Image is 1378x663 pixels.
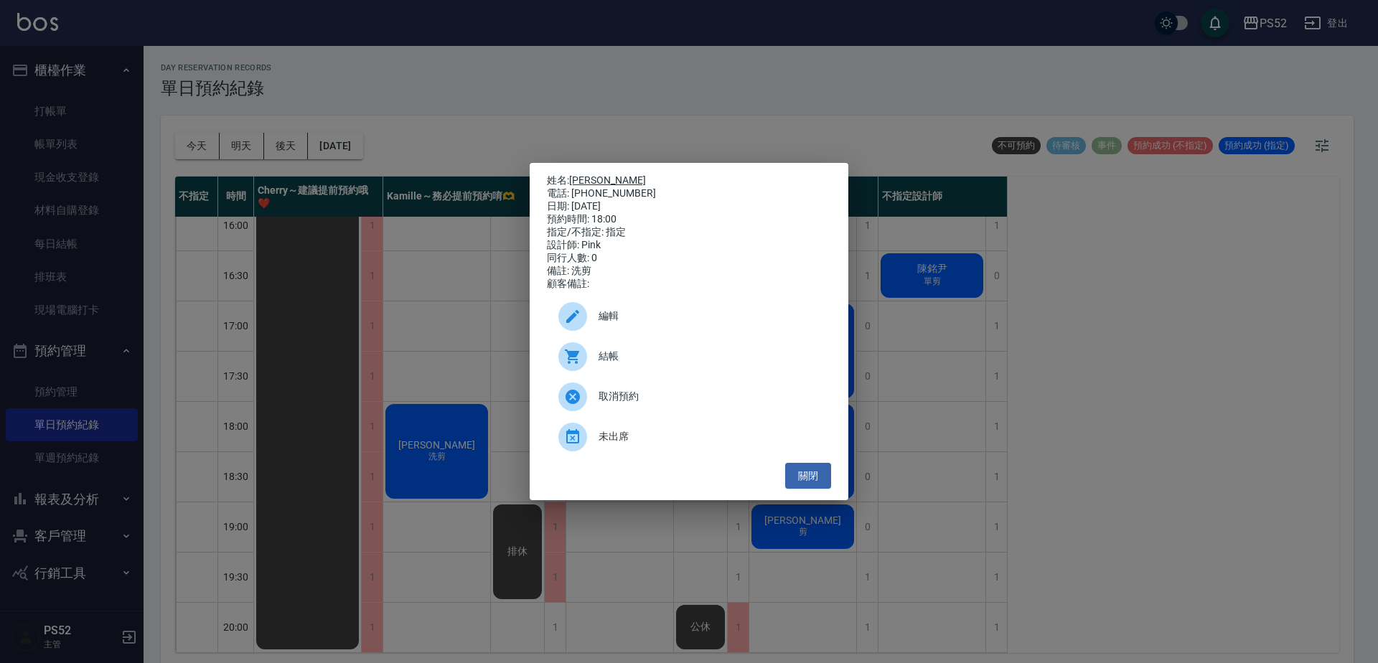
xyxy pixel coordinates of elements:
[547,296,831,337] div: 編輯
[547,417,831,457] div: 未出席
[599,389,820,404] span: 取消預約
[547,252,831,265] div: 同行人數: 0
[599,349,820,364] span: 結帳
[547,200,831,213] div: 日期: [DATE]
[547,377,831,417] div: 取消預約
[599,429,820,444] span: 未出席
[547,278,831,291] div: 顧客備註:
[547,213,831,226] div: 預約時間: 18:00
[547,187,831,200] div: 電話: [PHONE_NUMBER]
[569,174,646,186] a: [PERSON_NAME]
[547,337,831,377] a: 結帳
[547,174,831,187] p: 姓名:
[547,239,831,252] div: 設計師: Pink
[547,226,831,239] div: 指定/不指定: 指定
[599,309,820,324] span: 編輯
[785,463,831,489] button: 關閉
[547,265,831,278] div: 備註: 洗剪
